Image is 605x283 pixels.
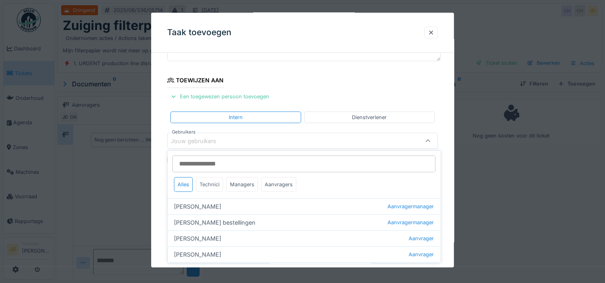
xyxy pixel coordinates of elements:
div: [PERSON_NAME] [168,262,440,278]
div: Intern [229,114,243,121]
div: [PERSON_NAME] [168,246,440,262]
label: Gebruikers [170,129,197,136]
div: Jouw gebruikers [171,136,228,145]
div: Aanvragers [261,177,296,192]
div: Sjabloon voor formulier maken [347,265,438,275]
div: Toewijzen aan [167,74,224,88]
h3: Taak toevoegen [167,28,232,38]
div: Alles [174,177,193,192]
span: Aanvragermanager [387,203,434,210]
div: Managers [226,177,258,192]
span: Aanvrager [409,251,434,258]
span: Aanvrager [409,235,434,242]
div: Dienstverlener [352,114,387,121]
div: Een toegewezen persoon toevoegen [167,91,272,102]
div: [PERSON_NAME] [168,230,440,246]
div: Technici [196,177,223,192]
div: [PERSON_NAME] [168,198,440,214]
span: Aanvragermanager [387,219,434,226]
div: [PERSON_NAME] bestellingen [168,214,440,230]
